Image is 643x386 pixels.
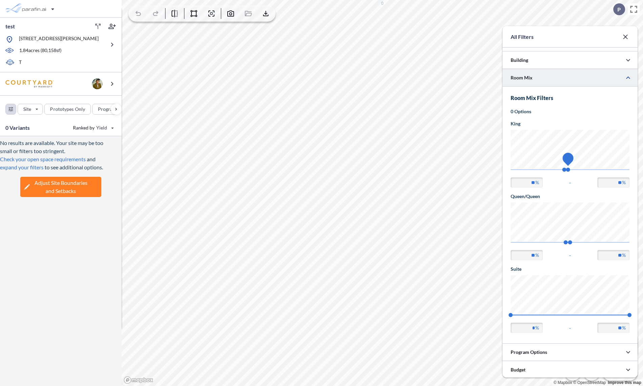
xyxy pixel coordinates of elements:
[23,106,31,113] p: Site
[511,33,534,41] p: All Filters
[617,6,621,13] p: P
[18,104,43,115] button: Site
[608,380,641,385] a: Improve this map
[566,156,570,161] span: 70
[92,78,103,89] img: user logo
[5,80,54,88] img: BrandImage
[19,35,99,44] p: [STREET_ADDRESS][PERSON_NAME]
[68,122,118,133] button: Ranked by Yield
[511,266,629,272] h5: Suite
[96,124,107,131] span: Yield
[535,324,539,331] label: %
[5,23,15,30] p: test
[622,324,626,331] label: %
[511,57,528,64] p: Building
[20,177,101,197] button: Adjust Site Boundariesand Setbacks
[511,120,629,127] h5: King
[5,124,30,132] p: 0 Variants
[622,252,626,259] label: %
[19,47,61,54] p: 1.84 acres ( 80,158 sf)
[511,250,629,260] div: -
[535,179,539,186] label: %
[511,366,525,373] p: Budget
[622,179,626,186] label: %
[554,380,572,385] a: Mapbox
[511,323,629,333] div: -
[92,104,129,115] button: Program
[19,59,22,67] p: T
[124,376,153,384] a: Mapbox homepage
[34,179,87,195] span: Adjust Site Boundaries and Setbacks
[50,106,85,113] p: Prototypes Only
[44,104,91,115] button: Prototypes Only
[511,349,547,356] p: Program Options
[511,177,629,188] div: -
[535,252,539,259] label: %
[511,108,629,115] p: 0 Options
[511,193,629,200] h5: Queen/Queen
[98,106,117,113] p: Program
[573,380,606,385] a: OpenStreetMap
[511,95,629,101] h3: Room Mix Filters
